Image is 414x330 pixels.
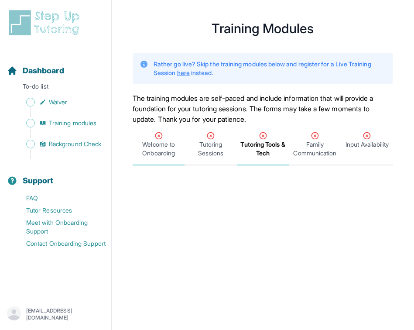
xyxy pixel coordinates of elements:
[7,96,111,108] a: Waiver
[7,306,104,322] button: [EMAIL_ADDRESS][DOMAIN_NAME]
[7,117,111,129] a: Training modules
[133,23,393,34] h1: Training Modules
[7,192,111,204] a: FAQ
[7,9,85,37] img: logo
[7,237,111,250] a: Contact Onboarding Support
[177,69,190,76] a: here
[3,82,108,94] p: To-do list
[7,204,111,217] a: Tutor Resources
[133,93,393,124] p: The training modules are self-paced and include information that will provide a foundation for yo...
[291,140,339,158] span: Family Communication
[23,65,64,77] span: Dashboard
[154,60,386,77] p: Rather go live? Skip the training modules below and register for a Live Training Session instead.
[7,217,111,237] a: Meet with Onboarding Support
[49,98,67,107] span: Waiver
[49,119,96,127] span: Training modules
[133,124,393,165] nav: Tabs
[7,65,64,77] a: Dashboard
[134,140,183,158] span: Welcome to Onboarding
[7,138,111,150] a: Background Check
[186,140,235,158] span: Tutoring Sessions
[26,307,104,321] p: [EMAIL_ADDRESS][DOMAIN_NAME]
[346,140,389,149] span: Input Availability
[49,140,101,148] span: Background Check
[3,161,108,190] button: Support
[23,175,54,187] span: Support
[3,51,108,80] button: Dashboard
[239,140,287,158] span: Tutoring Tools & Tech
